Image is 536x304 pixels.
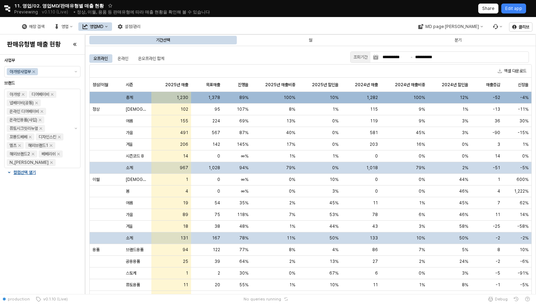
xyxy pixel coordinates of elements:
div: 월 [238,36,384,44]
span: 1,028 [208,165,220,171]
div: MD page [PERSON_NAME] [425,24,479,29]
span: 1% [333,106,339,112]
span: 1% [462,106,468,112]
span: 0% [289,270,295,276]
span: 967 [180,165,188,171]
span: 78% [239,235,249,241]
span: 14 [495,153,500,159]
span: 11 [373,282,378,288]
button: Add app to favorites [107,2,114,9]
span: 46% [459,212,468,217]
span: 100% [413,95,425,100]
span: 8 [497,247,500,253]
span: -2% [520,235,529,241]
span: 567 [212,130,220,136]
span: 13% [330,259,339,264]
span: 2025년 매출비중 [265,82,295,88]
div: 아가방 [10,91,20,98]
span: -58% [517,223,529,229]
div: 디자인스킨 [39,133,56,140]
div: 온라인 [113,54,133,63]
span: 0% [419,177,425,182]
span: 1 [186,177,188,182]
span: 95 [214,106,220,112]
span: 1% [523,142,529,147]
span: 1% [289,153,295,159]
span: -25 [493,223,500,229]
span: 86 [372,247,378,253]
div: Remove 해외브랜드1 [50,144,52,147]
div: 베베리쉬 [41,150,56,157]
button: 영업 [50,22,77,31]
div: 퓨토시크릿리뉴얼 [10,125,38,132]
div: 분기 [454,36,462,44]
span: 1,222% [514,188,529,194]
div: 해외브랜드1 [28,142,48,149]
span: 브랜드용품 [126,247,144,253]
span: 1,018 [366,165,378,171]
span: -15% [518,130,529,136]
span: 2024년 매출비중 [395,82,425,88]
span: • [73,9,76,15]
span: 1% [289,282,295,288]
span: 스토케 [126,270,136,276]
span: 24% [459,259,468,264]
span: 36 [495,118,500,124]
span: 0% [419,153,425,159]
span: 44% [329,223,339,229]
span: 491 [180,130,188,136]
span: 1% [333,153,339,159]
span: 11 [183,282,188,288]
span: 62% [520,200,529,206]
span: 0% [332,165,339,171]
span: 48% [239,223,249,229]
span: 1% [419,200,425,206]
span: ∞% [241,188,249,194]
button: 클리브 [509,22,532,32]
span: 11 [495,212,500,217]
button: v0.1.10 (Live) [33,294,71,304]
span: 19 [183,200,188,206]
span: 67% [329,270,339,276]
span: 목표매출 [206,82,220,88]
span: 가을 [126,212,133,217]
span: 50% [459,235,468,241]
span: 79% [416,165,425,171]
span: 3% [332,188,339,194]
div: 매장 검색 [29,24,44,29]
span: 봄 [126,188,129,194]
div: 온라인 [118,54,128,63]
p: 클리브 [519,24,529,30]
span: 75 [214,212,220,217]
div: 온오프라인 합계 [138,54,164,63]
span: 1% [289,223,295,229]
div: Remove 온라인 디어베이비 [40,110,43,113]
span: 겨울 [126,142,133,147]
span: 17% [286,142,295,147]
span: 167 [212,235,220,241]
div: 설정/관리 [125,24,140,29]
div: N_[PERSON_NAME] [10,159,49,166]
span: 581 [370,130,378,136]
span: 53% [329,212,339,217]
div: 온라인 디어베이비 [10,108,39,115]
button: 설정/관리 [113,22,145,31]
div: Remove 디어베이비 [51,93,54,96]
span: 7% [419,247,425,253]
div: 온오프라인 합계 [134,54,168,63]
p: Share [482,6,495,11]
span: -51 [493,165,500,171]
span: 0 [375,177,378,182]
span: 20% [330,294,339,299]
span: 4% [332,247,339,253]
span: 224 [212,118,220,124]
span: 44% [459,177,468,182]
span: -5 [495,270,500,276]
div: Remove 퓨토시크릿리뉴얼 [39,127,42,130]
button: MD page [PERSON_NAME] [414,22,487,31]
span: 겨울 [126,223,133,229]
p: 컬럼선택 열기 [13,170,36,175]
span: 0% [332,142,339,147]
